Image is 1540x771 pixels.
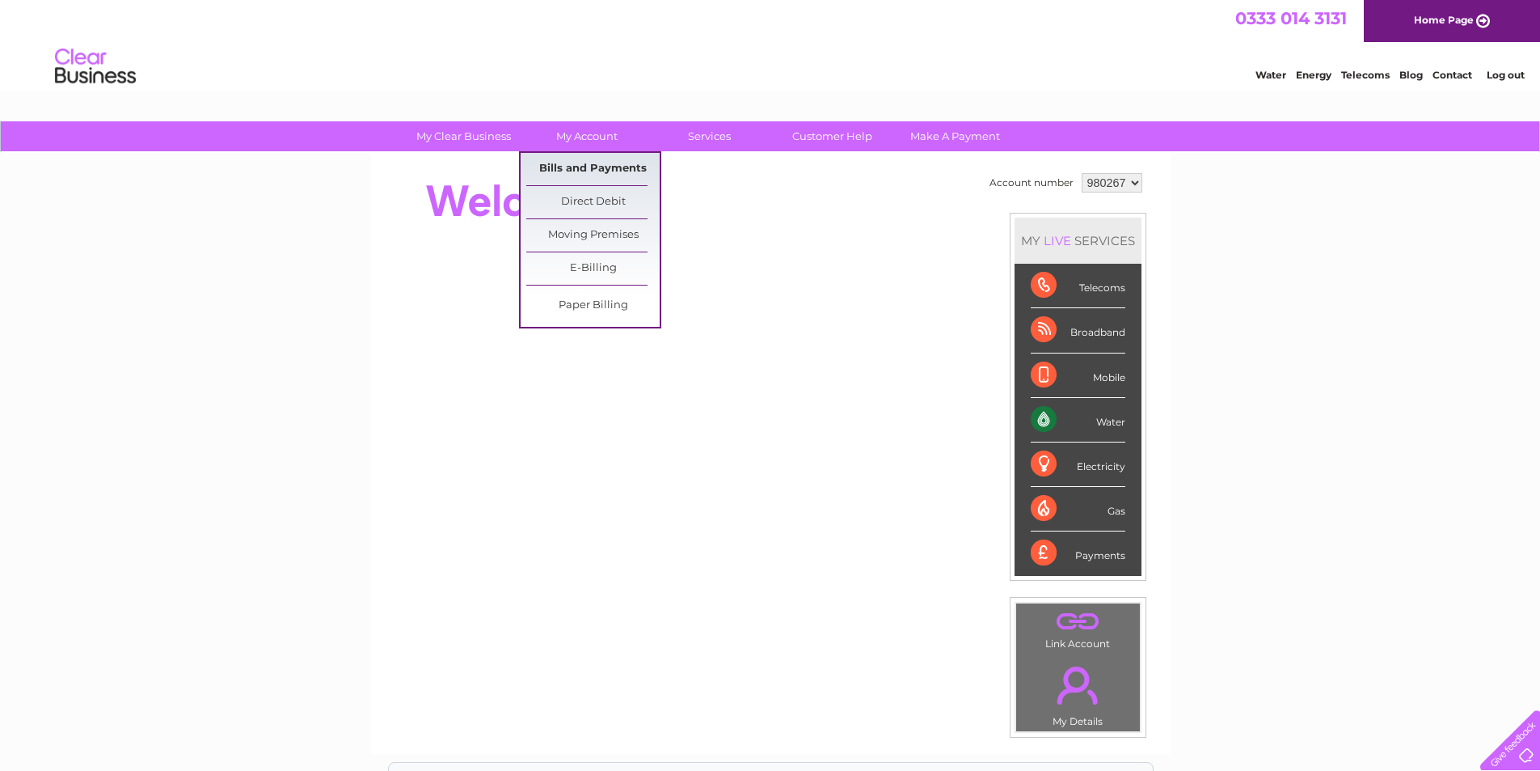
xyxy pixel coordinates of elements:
[1235,8,1347,28] a: 0333 014 3131
[1031,308,1125,353] div: Broadband
[985,169,1078,197] td: Account number
[526,252,660,285] a: E-Billing
[1015,218,1141,264] div: MY SERVICES
[397,121,530,151] a: My Clear Business
[526,186,660,218] a: Direct Debit
[643,121,776,151] a: Services
[526,219,660,252] a: Moving Premises
[1296,69,1331,81] a: Energy
[1487,69,1525,81] a: Log out
[1031,354,1125,398] div: Mobile
[1399,69,1423,81] a: Blog
[526,290,660,322] a: Paper Billing
[1020,657,1136,714] a: .
[888,121,1022,151] a: Make A Payment
[54,42,137,91] img: logo.png
[1015,603,1141,654] td: Link Account
[389,9,1153,78] div: Clear Business is a trading name of Verastar Limited (registered in [GEOGRAPHIC_DATA] No. 3667643...
[1432,69,1472,81] a: Contact
[1031,487,1125,532] div: Gas
[1255,69,1286,81] a: Water
[1015,653,1141,732] td: My Details
[1031,443,1125,487] div: Electricity
[526,153,660,185] a: Bills and Payments
[1020,608,1136,636] a: .
[1341,69,1390,81] a: Telecoms
[1031,398,1125,443] div: Water
[766,121,899,151] a: Customer Help
[520,121,653,151] a: My Account
[1031,264,1125,308] div: Telecoms
[1031,532,1125,575] div: Payments
[1040,233,1074,248] div: LIVE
